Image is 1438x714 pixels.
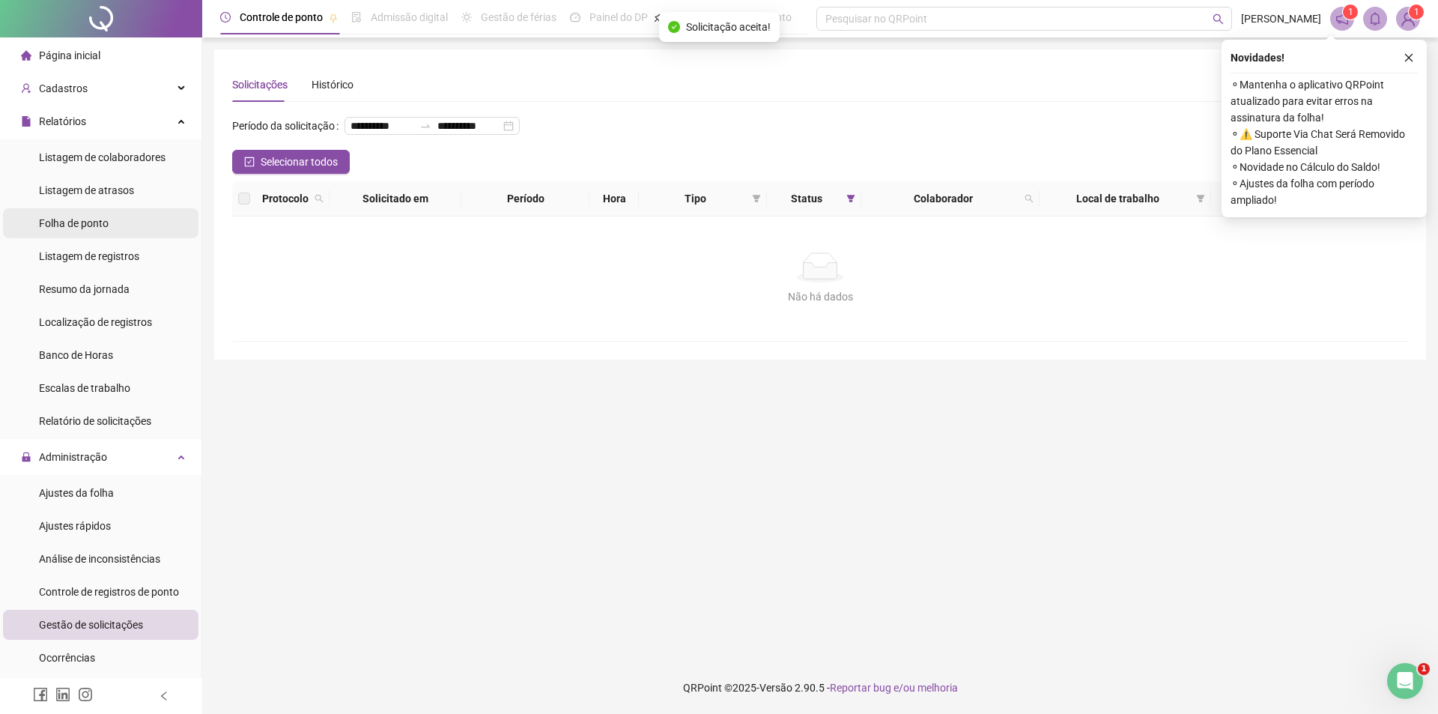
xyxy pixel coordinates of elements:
button: Selecionar todos [232,150,350,174]
span: filter [843,187,858,210]
span: Folha de ponto [39,217,109,229]
span: Solicitação aceita! [686,19,771,35]
span: Listagem de registros [39,250,139,262]
span: Relatórios [39,115,86,127]
span: Página inicial [39,49,100,61]
span: dashboard [570,12,580,22]
div: Não há dados [250,288,1390,305]
span: Admissão digital [371,11,448,23]
span: pushpin [654,13,663,22]
span: filter [846,194,855,203]
span: Localização de registros [39,316,152,328]
span: to [419,120,431,132]
th: Solicitado em [330,181,461,217]
span: Versão [759,682,792,694]
footer: QRPoint © 2025 - 2.90.5 - [202,662,1438,714]
span: check-circle [668,21,680,33]
span: Cadastros [39,82,88,94]
span: Banco de Horas [39,349,113,361]
img: 53815 [1397,7,1419,30]
span: ⚬ Ajustes da folha com período ampliado! [1231,175,1418,208]
span: Status [773,190,841,207]
span: bell [1368,12,1382,25]
span: Relatório de solicitações [39,415,151,427]
span: swap-right [419,120,431,132]
span: sun [461,12,472,22]
span: pushpin [329,13,338,22]
span: Folha de pagamento [696,11,792,23]
span: Ajustes rápidos [39,520,111,532]
span: Gestão de férias [481,11,556,23]
span: Listagem de atrasos [39,184,134,196]
span: Tipo [645,190,745,207]
span: 1 [1348,7,1353,17]
span: [PERSON_NAME] [1241,10,1321,27]
span: file-done [351,12,362,22]
span: Colaborador [867,190,1019,207]
span: Análise de inconsistências [39,553,160,565]
span: search [1025,194,1034,203]
span: 1 [1418,663,1430,675]
span: filter [752,194,761,203]
span: linkedin [55,687,70,702]
span: Painel do DP [589,11,648,23]
span: search [315,194,324,203]
span: facebook [33,687,48,702]
sup: Atualize o seu contato no menu Meus Dados [1409,4,1424,19]
span: clock-circle [220,12,231,22]
div: Solicitações [232,76,288,93]
span: Novidades ! [1231,49,1284,66]
span: home [21,50,31,61]
span: Ajustes da folha [39,487,114,499]
span: ⚬ ⚠️ Suporte Via Chat Será Removido do Plano Essencial [1231,126,1418,159]
span: Controle de registros de ponto [39,586,179,598]
span: notification [1335,12,1349,25]
span: instagram [78,687,93,702]
span: filter [1196,194,1205,203]
span: left [159,691,169,701]
iframe: Intercom live chat [1387,663,1423,699]
span: ⚬ Mantenha o aplicativo QRPoint atualizado para evitar erros na assinatura da folha! [1231,76,1418,126]
span: Listagem de colaboradores [39,151,166,163]
span: file [21,116,31,127]
span: check-square [244,157,255,167]
span: Protocolo [262,190,309,207]
label: Período da solicitação [232,114,345,138]
span: filter [1193,187,1208,210]
span: Selecionar todos [261,154,338,170]
span: Controle de ponto [240,11,323,23]
span: 1 [1414,7,1419,17]
span: Escalas de trabalho [39,382,130,394]
th: Período [461,181,589,217]
span: Reportar bug e/ou melhoria [830,682,958,694]
span: Resumo da jornada [39,283,130,295]
span: filter [749,187,764,210]
span: Ocorrências [39,652,95,664]
sup: 1 [1343,4,1358,19]
span: search [1213,13,1224,25]
div: Ações [1217,190,1402,207]
span: Administração [39,451,107,463]
div: Histórico [312,76,354,93]
th: Hora [589,181,639,217]
span: ⚬ Novidade no Cálculo do Saldo! [1231,159,1418,175]
span: search [1022,187,1037,210]
span: Local de trabalho [1046,190,1189,207]
span: close [1404,52,1414,63]
span: search [312,187,327,210]
span: user-add [21,83,31,94]
span: lock [21,452,31,462]
span: Gestão de solicitações [39,619,143,631]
